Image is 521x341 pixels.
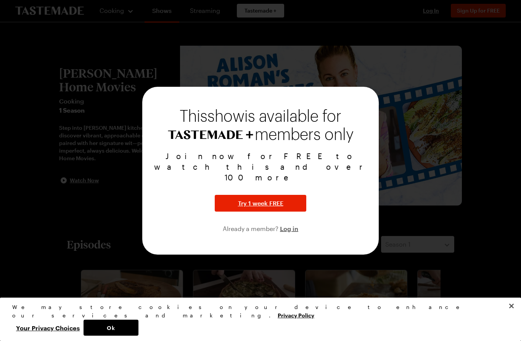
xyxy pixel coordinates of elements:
div: Privacy [12,303,502,336]
span: This show is available for [180,109,341,124]
button: Your Privacy Choices [12,320,84,336]
img: Tastemade+ [168,130,253,139]
p: Join now for FREE to watch this and over 100 more [151,151,370,183]
a: More information about your privacy, opens in a new tab [278,311,314,319]
span: Try 1 week FREE [238,199,283,208]
span: members only [255,126,354,143]
button: Log in [280,224,298,233]
button: Close [503,298,520,314]
span: Already a member? [223,225,280,232]
div: We may store cookies on your device to enhance our services and marketing. [12,303,502,320]
button: Ok [84,320,138,336]
button: Try 1 week FREE [215,195,306,212]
